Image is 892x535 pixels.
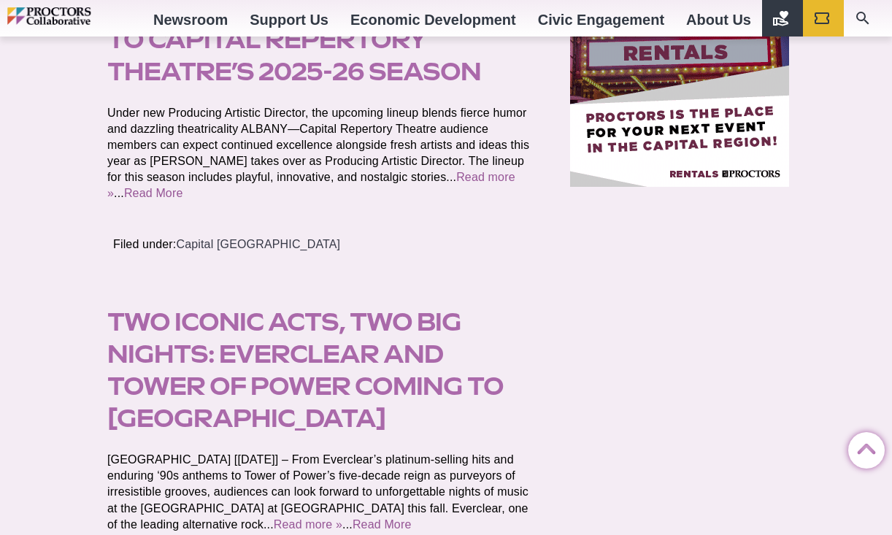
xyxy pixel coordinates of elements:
a: Two Iconic Acts, Two Big Nights: Everclear and Tower of Power Coming to [GEOGRAPHIC_DATA] [107,307,504,434]
a: Read more » [274,518,342,531]
p: [GEOGRAPHIC_DATA] [[DATE]] – From Everclear’s platinum-selling hits and enduring ‘90s anthems to ... [107,452,537,532]
a: Capital [GEOGRAPHIC_DATA] [176,238,340,250]
a: Back to Top [848,433,877,462]
a: Read More [124,187,183,199]
img: Proctors logo [7,7,142,26]
p: Under new Producing Artistic Director, the upcoming lineup blends fierce humor and dazzling theat... [107,105,537,201]
footer: Filed under: [96,219,554,270]
a: Read More [353,518,412,531]
iframe: Advertisement [570,4,789,187]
